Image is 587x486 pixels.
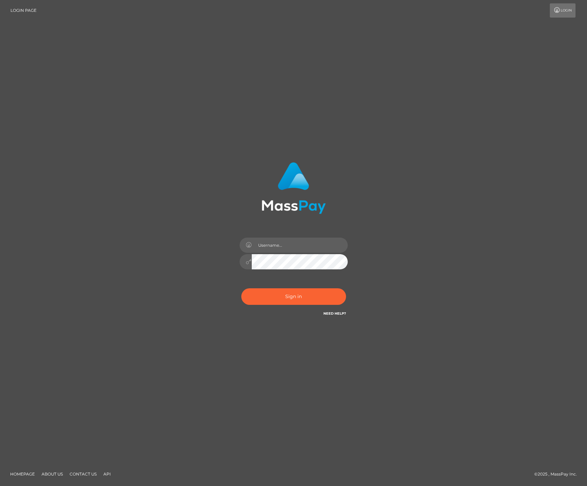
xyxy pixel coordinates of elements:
[39,469,66,479] a: About Us
[101,469,114,479] a: API
[252,238,348,253] input: Username...
[534,470,582,478] div: © 2025 , MassPay Inc.
[550,3,576,18] a: Login
[67,469,99,479] a: Contact Us
[10,3,36,18] a: Login Page
[241,288,346,305] button: Sign in
[262,162,326,214] img: MassPay Login
[323,311,346,316] a: Need Help?
[7,469,38,479] a: Homepage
